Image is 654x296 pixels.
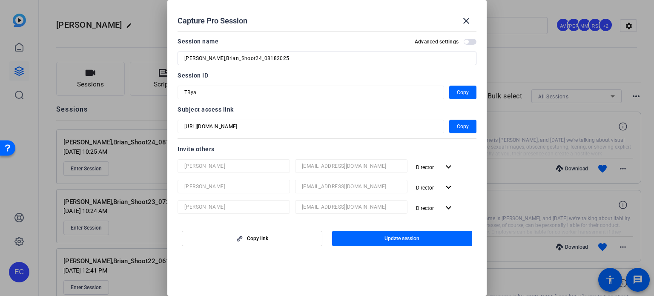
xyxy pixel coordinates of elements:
[178,70,476,80] div: Session ID
[449,86,476,99] button: Copy
[413,159,457,175] button: Director
[184,121,437,132] input: Session OTP
[457,87,469,98] span: Copy
[413,200,457,216] button: Director
[449,120,476,133] button: Copy
[184,53,470,63] input: Enter Session Name
[443,203,454,213] mat-icon: expand_more
[416,185,434,191] span: Director
[178,36,218,46] div: Session name
[184,87,437,98] input: Session OTP
[184,202,283,212] input: Name...
[443,162,454,172] mat-icon: expand_more
[457,121,469,132] span: Copy
[415,38,459,45] h2: Advanced settings
[247,235,268,242] span: Copy link
[416,205,434,211] span: Director
[184,181,283,192] input: Name...
[302,181,401,192] input: Email...
[184,161,283,171] input: Name...
[416,164,434,170] span: Director
[443,182,454,193] mat-icon: expand_more
[332,231,473,246] button: Update session
[178,104,476,115] div: Subject access link
[302,202,401,212] input: Email...
[384,235,419,242] span: Update session
[302,161,401,171] input: Email...
[178,11,476,31] div: Capture Pro Session
[461,16,471,26] mat-icon: close
[182,231,322,246] button: Copy link
[413,180,457,195] button: Director
[178,144,476,154] div: Invite others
